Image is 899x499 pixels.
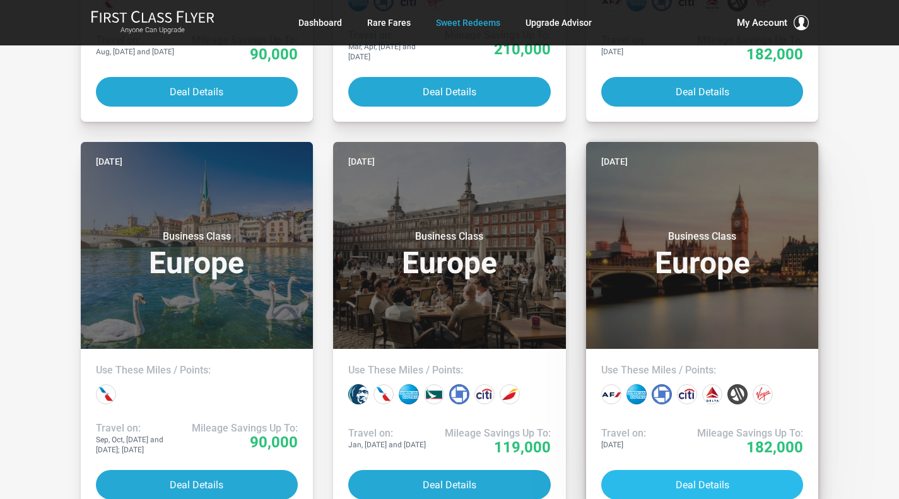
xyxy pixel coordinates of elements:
[424,384,444,404] div: Cathay Pacific miles
[348,230,551,278] h3: Europe
[96,364,298,377] h4: Use These Miles / Points:
[601,155,628,168] time: [DATE]
[601,384,621,404] div: Air France miles
[370,230,528,243] small: Business Class
[91,10,214,23] img: First Class Flyer
[298,11,342,34] a: Dashboard
[96,155,122,168] time: [DATE]
[348,384,368,404] div: Alaska miles
[96,77,298,107] button: Deal Details
[399,384,419,404] div: Amex points
[626,384,647,404] div: Amex points
[449,384,469,404] div: Chase points
[348,155,375,168] time: [DATE]
[91,26,214,35] small: Anyone Can Upgrade
[373,384,394,404] div: American miles
[348,364,551,377] h4: Use These Miles / Points:
[601,230,804,278] h3: Europe
[677,384,697,404] div: Citi points
[500,384,520,404] div: Iberia miles
[96,230,298,278] h3: Europe
[601,77,804,107] button: Deal Details
[753,384,773,404] div: Virgin Atlantic miles
[526,11,592,34] a: Upgrade Advisor
[737,15,787,30] span: My Account
[91,10,214,35] a: First Class FlyerAnyone Can Upgrade
[367,11,411,34] a: Rare Fares
[702,384,722,404] div: Delta miles
[623,230,781,243] small: Business Class
[652,384,672,404] div: Chase points
[601,364,804,377] h4: Use These Miles / Points:
[348,77,551,107] button: Deal Details
[436,11,500,34] a: Sweet Redeems
[737,15,809,30] button: My Account
[118,230,276,243] small: Business Class
[96,384,116,404] div: American miles
[727,384,748,404] div: Marriott points
[474,384,495,404] div: Citi points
